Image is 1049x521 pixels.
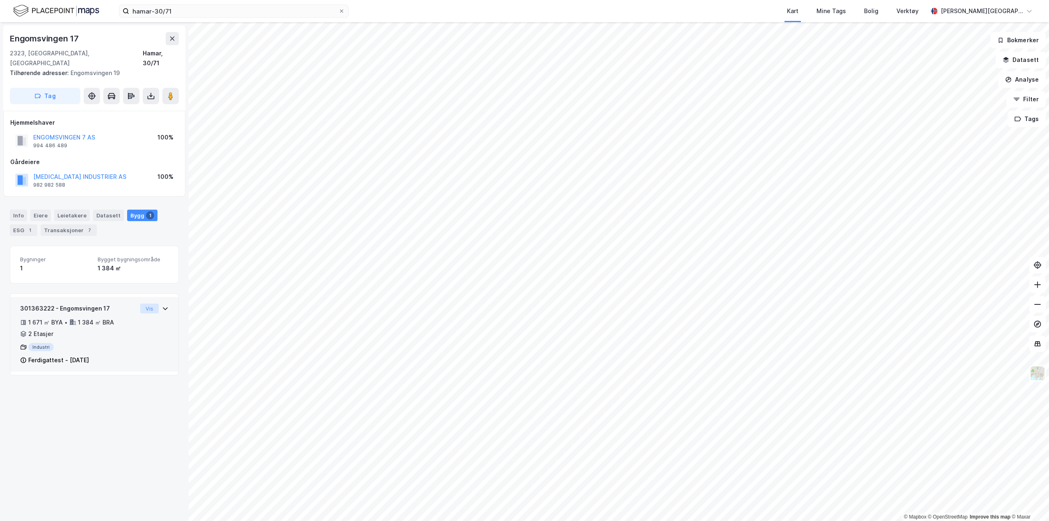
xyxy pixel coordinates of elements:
[146,211,154,219] div: 1
[26,226,34,234] div: 1
[10,48,143,68] div: 2323, [GEOGRAPHIC_DATA], [GEOGRAPHIC_DATA]
[1030,366,1045,381] img: Z
[20,263,91,273] div: 1
[1006,91,1046,107] button: Filter
[157,133,173,142] div: 100%
[28,355,89,365] div: Ferdigattest - [DATE]
[78,318,114,327] div: 1 384 ㎡ BRA
[10,68,172,78] div: Engomsvingen 19
[787,6,798,16] div: Kart
[85,226,93,234] div: 7
[998,71,1046,88] button: Analyse
[54,210,90,221] div: Leietakere
[20,256,91,263] span: Bygninger
[10,32,80,45] div: Engomsvingen 17
[10,157,178,167] div: Gårdeiere
[98,256,169,263] span: Bygget bygningsområde
[10,88,80,104] button: Tag
[896,6,919,16] div: Verktøy
[157,172,173,182] div: 100%
[10,69,71,76] span: Tilhørende adresser:
[941,6,1023,16] div: [PERSON_NAME][GEOGRAPHIC_DATA]
[33,142,67,149] div: 994 486 489
[904,514,926,520] a: Mapbox
[33,182,65,188] div: 982 982 588
[98,263,169,273] div: 1 384 ㎡
[928,514,968,520] a: OpenStreetMap
[127,210,157,221] div: Bygg
[990,32,1046,48] button: Bokmerker
[1008,482,1049,521] iframe: Chat Widget
[10,118,178,128] div: Hjemmelshaver
[816,6,846,16] div: Mine Tags
[93,210,124,221] div: Datasett
[10,224,37,236] div: ESG
[13,4,99,18] img: logo.f888ab2527a4732fd821a326f86c7f29.svg
[28,318,63,327] div: 1 671 ㎡ BYA
[20,304,137,313] div: 301363222 - Engomsvingen 17
[970,514,1010,520] a: Improve this map
[10,210,27,221] div: Info
[30,210,51,221] div: Eiere
[64,319,68,326] div: •
[143,48,179,68] div: Hamar, 30/71
[28,329,53,339] div: 2 Etasjer
[129,5,338,17] input: Søk på adresse, matrikkel, gårdeiere, leietakere eller personer
[1008,111,1046,127] button: Tags
[996,52,1046,68] button: Datasett
[41,224,97,236] div: Transaksjoner
[864,6,878,16] div: Bolig
[140,304,159,313] button: Vis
